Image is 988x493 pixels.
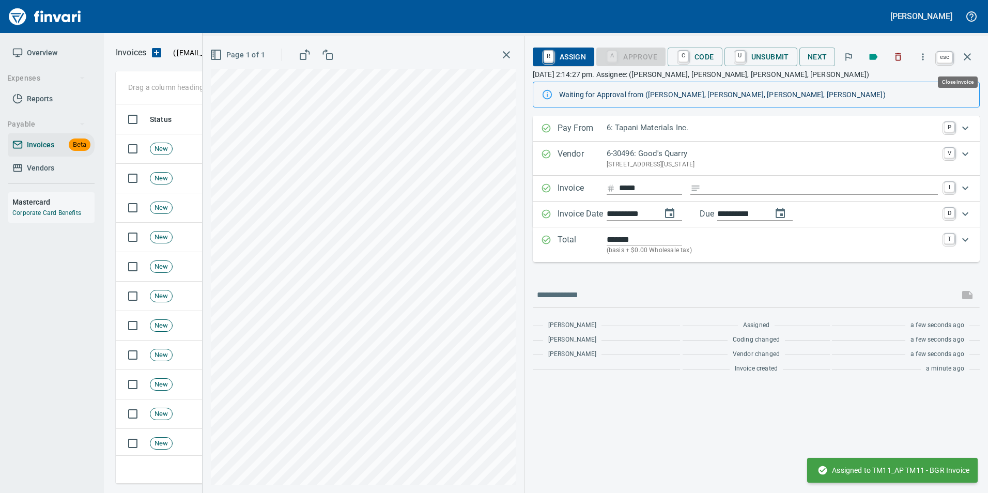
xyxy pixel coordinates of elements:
[6,4,84,29] img: Finvari
[7,118,85,131] span: Payable
[167,48,298,58] p: ( )
[733,349,780,360] span: Vendor changed
[559,85,971,104] div: Waiting for Approval from ([PERSON_NAME], [PERSON_NAME], [PERSON_NAME], [PERSON_NAME])
[558,148,607,170] p: Vendor
[150,203,172,213] span: New
[733,48,789,66] span: Unsubmit
[558,208,607,221] p: Invoice Date
[548,320,596,331] span: [PERSON_NAME]
[607,148,938,160] p: 6-30496: Good's Quarry
[837,45,860,68] button: Flag
[944,148,954,158] a: V
[7,72,85,85] span: Expenses
[607,160,938,170] p: [STREET_ADDRESS][US_STATE]
[743,320,769,331] span: Assigned
[27,47,57,59] span: Overview
[912,45,934,68] button: More
[910,320,964,331] span: a few seconds ago
[676,48,714,66] span: Code
[146,47,167,59] button: Upload an Invoice
[926,364,964,374] span: a minute ago
[150,113,185,126] span: Click to Sort
[27,93,53,105] span: Reports
[944,208,954,218] a: D
[678,51,688,62] a: C
[558,182,607,195] p: Invoice
[150,262,172,272] span: New
[657,201,682,226] button: change date
[887,45,909,68] button: Discard
[944,182,954,192] a: I
[533,142,980,176] div: Expand
[533,116,980,142] div: Expand
[69,139,90,151] span: Beta
[150,291,172,301] span: New
[955,283,980,307] span: This records your message into the invoice and notifies anyone mentioned
[116,47,146,59] nav: breadcrumb
[607,122,938,134] p: 6: Tapani Materials Inc.
[150,321,172,331] span: New
[735,364,778,374] span: Invoice created
[150,174,172,183] span: New
[150,113,172,126] span: Status
[541,48,586,66] span: Assign
[607,245,938,256] p: (basis + $0.00 Wholesale tax)
[937,52,952,63] a: esc
[150,144,172,154] span: New
[862,45,885,68] button: Labels
[944,234,954,244] a: T
[890,11,952,22] h5: [PERSON_NAME]
[27,162,54,175] span: Vendors
[817,465,969,475] span: Assigned to TM11_AP TM11 - BGR Invoice
[768,201,793,226] button: change due date
[150,409,172,419] span: New
[533,176,980,202] div: Expand
[910,349,964,360] span: a few seconds ago
[596,51,666,60] div: Coding Required
[533,227,980,262] div: Expand
[150,233,172,242] span: New
[548,335,596,345] span: [PERSON_NAME]
[128,82,280,93] p: Drag a column heading here to group the table
[808,51,827,64] span: Next
[12,209,81,217] a: Corporate Card Benefits
[533,202,980,227] div: Expand
[150,380,172,390] span: New
[27,138,54,151] span: Invoices
[533,69,980,80] p: [DATE] 2:14:27 pm. Assignee: ([PERSON_NAME], [PERSON_NAME], [PERSON_NAME], [PERSON_NAME])
[944,122,954,132] a: P
[733,335,780,345] span: Coding changed
[544,51,553,62] a: R
[558,234,607,256] p: Total
[700,208,749,220] p: Due
[735,51,745,62] a: U
[799,48,836,67] button: Next Invoice
[212,49,265,61] span: Page 1 of 1
[548,349,596,360] span: [PERSON_NAME]
[12,196,95,208] h6: Mastercard
[150,350,172,360] span: New
[558,122,607,135] p: Pay From
[116,47,146,59] p: Invoices
[910,335,964,345] span: a few seconds ago
[150,439,172,449] span: New
[176,48,295,58] span: [EMAIL_ADDRESS][DOMAIN_NAME]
